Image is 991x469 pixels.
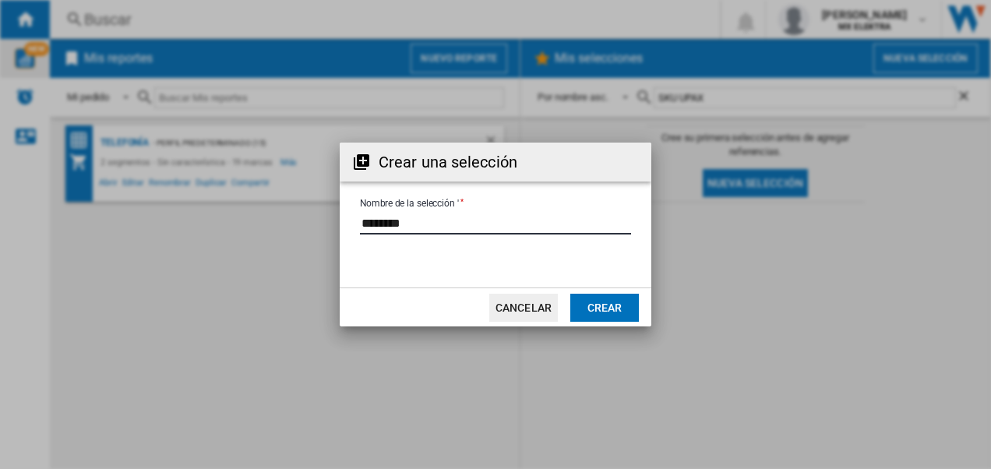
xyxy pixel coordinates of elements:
button: Cancelar [489,294,558,322]
md-dialog: {{::options.title}} {{::options.placeholder}} ... [340,143,651,326]
button: Close dialog [614,146,645,178]
md-icon: Close dialog [620,153,639,171]
button: Crear [570,294,639,322]
h2: Crear una selección [379,151,517,173]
